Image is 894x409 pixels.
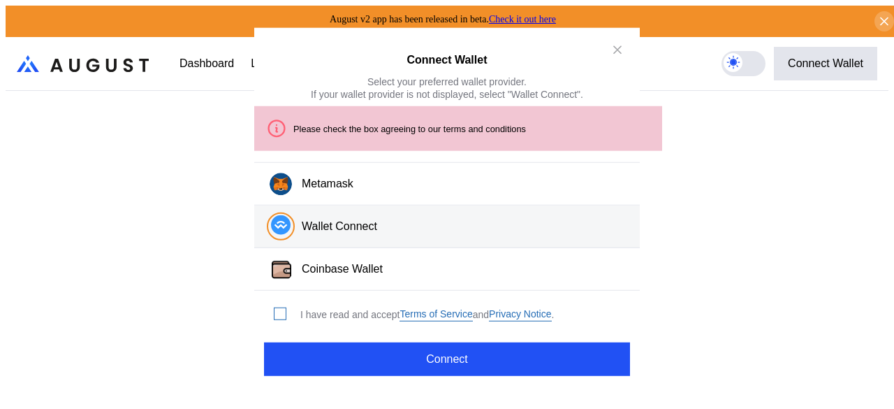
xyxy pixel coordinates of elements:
div: Dashboard [179,57,234,70]
a: Privacy Notice [489,308,551,321]
button: Metamask [254,162,640,206]
div: Connect Wallet [788,57,863,70]
div: Please check the box agreeing to our terms and conditions [293,124,651,134]
div: Select your preferred wallet provider. [367,76,527,88]
a: Check it out here [489,14,556,24]
h2: Connect Wallet [407,54,488,66]
button: Wallet Connect [254,206,640,248]
div: Metamask [302,177,353,192]
div: If your wallet provider is not displayed, select "Wallet Connect". [311,88,583,101]
div: Wallet Connect [302,220,377,234]
div: I have read and accept . [300,308,554,321]
div: Loan Book [251,57,305,70]
a: Terms of Service [400,308,472,321]
span: and [473,308,489,321]
button: Connect [264,343,630,376]
button: Coinbase WalletCoinbase Wallet [254,248,640,291]
button: close modal [606,38,629,61]
div: Coinbase Wallet [302,262,383,277]
span: August v2 app has been released in beta. [330,14,556,24]
img: Coinbase Wallet [270,258,293,282]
